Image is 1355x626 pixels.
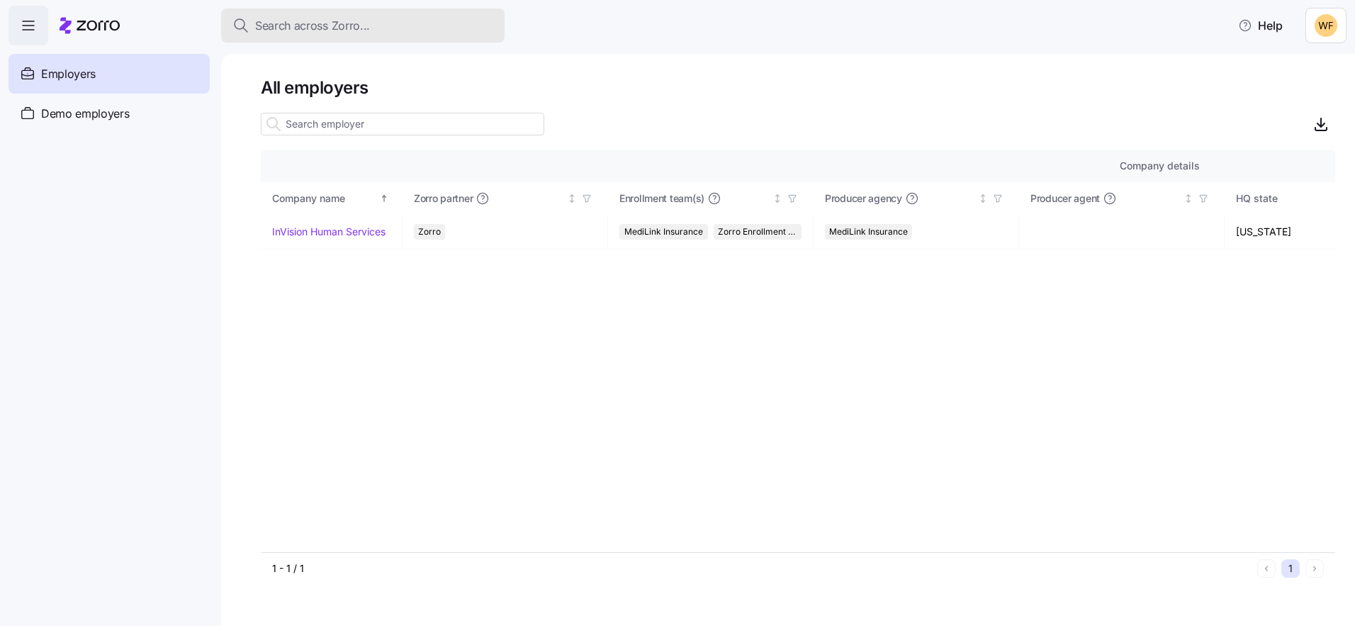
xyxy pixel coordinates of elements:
div: Not sorted [978,194,988,203]
a: InVision Human Services [272,225,386,239]
span: Zorro [418,224,441,240]
span: Search across Zorro... [255,17,370,35]
th: Zorro partnerNot sorted [403,182,608,215]
span: Demo employers [41,105,130,123]
span: Producer agent [1030,191,1100,206]
span: Employers [41,65,96,83]
button: Previous page [1257,559,1276,578]
div: Not sorted [567,194,577,203]
h1: All employers [261,77,1335,99]
span: Zorro Enrollment Team [718,224,798,240]
input: Search employer [261,113,544,135]
span: MediLink Insurance [829,224,908,240]
a: Demo employers [9,94,210,133]
div: Not sorted [1183,194,1193,203]
div: Sorted ascending [379,194,389,203]
span: Zorro partner [414,191,473,206]
th: Company nameSorted ascending [261,182,403,215]
th: Enrollment team(s)Not sorted [608,182,814,215]
div: Not sorted [772,194,782,203]
img: 8adafdde462ffddea829e1adcd6b1844 [1315,14,1337,37]
span: Enrollment team(s) [619,191,704,206]
span: MediLink Insurance [624,224,703,240]
th: Producer agentNot sorted [1019,182,1225,215]
a: Employers [9,54,210,94]
span: Help [1238,17,1283,34]
button: Next page [1305,559,1324,578]
button: Search across Zorro... [221,9,505,43]
button: 1 [1281,559,1300,578]
span: Producer agency [825,191,902,206]
th: Producer agencyNot sorted [814,182,1019,215]
div: 1 - 1 / 1 [272,561,1252,576]
div: Company name [272,191,377,206]
button: Help [1227,11,1294,40]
